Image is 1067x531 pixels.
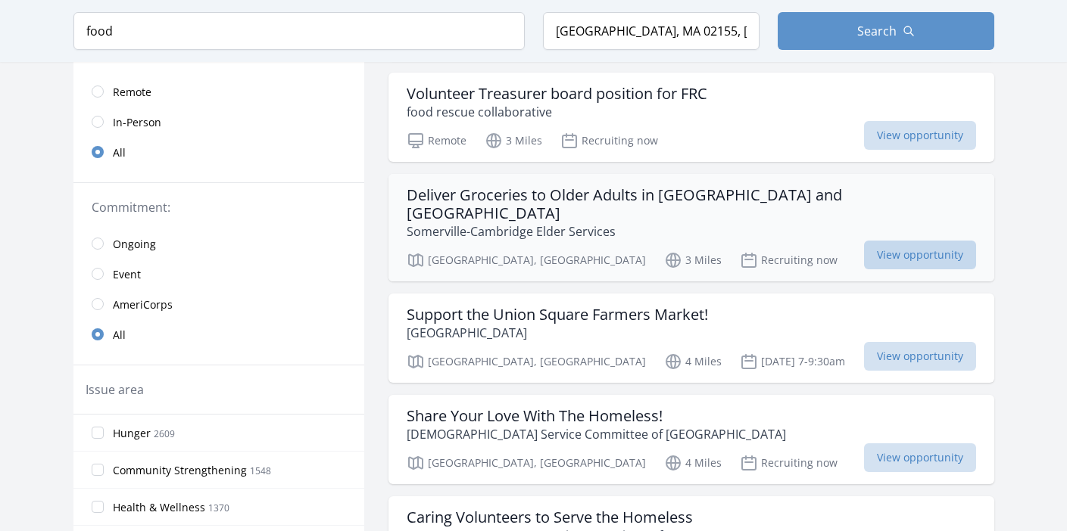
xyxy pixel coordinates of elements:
h3: Share Your Love With The Homeless! [407,407,786,425]
span: AmeriCorps [113,297,173,312]
input: Keyword [73,12,525,50]
a: All [73,137,364,167]
span: View opportunity [864,443,976,472]
span: Search [857,22,897,40]
a: All [73,319,364,349]
p: Recruiting now [740,454,838,472]
input: Location [543,12,760,50]
p: food rescue collaborative [407,103,707,121]
p: [DATE] 7-9:30am [740,352,845,371]
input: Hunger 2609 [92,427,104,439]
h3: Deliver Groceries to Older Adults in [GEOGRAPHIC_DATA] and [GEOGRAPHIC_DATA] [407,186,976,222]
h3: Support the Union Square Farmers Market! [407,306,708,324]
p: Remote [407,132,466,150]
span: View opportunity [864,342,976,371]
a: Ongoing [73,228,364,259]
span: 2609 [154,427,175,440]
span: All [113,145,126,160]
h3: Volunteer Treasurer board position for FRC [407,85,707,103]
p: Recruiting now [560,132,658,150]
p: Recruiting now [740,251,838,269]
a: Event [73,259,364,289]
span: Health & Wellness [113,500,205,515]
span: Community Strengthening [113,463,247,478]
a: Volunteer Treasurer board position for FRC food rescue collaborative Remote 3 Miles Recruiting no... [388,73,994,162]
span: Ongoing [113,237,156,252]
p: Somerville-Cambridge Elder Services [407,222,976,241]
a: AmeriCorps [73,289,364,319]
span: Event [113,267,141,282]
span: Hunger [113,426,151,441]
h3: Caring Volunteers to Serve the Homeless [407,508,786,526]
p: 3 Miles [664,251,722,269]
span: 1548 [250,464,271,477]
span: 1370 [208,501,229,514]
a: In-Person [73,107,364,137]
span: Remote [113,85,151,100]
input: Health & Wellness 1370 [92,501,104,513]
p: [GEOGRAPHIC_DATA], [GEOGRAPHIC_DATA] [407,352,646,371]
p: [GEOGRAPHIC_DATA], [GEOGRAPHIC_DATA] [407,454,646,472]
p: 4 Miles [664,454,722,472]
span: View opportunity [864,241,976,269]
p: [GEOGRAPHIC_DATA] [407,324,708,342]
p: [GEOGRAPHIC_DATA], [GEOGRAPHIC_DATA] [407,251,646,269]
p: [DEMOGRAPHIC_DATA] Service Committee of [GEOGRAPHIC_DATA] [407,425,786,443]
a: Deliver Groceries to Older Adults in [GEOGRAPHIC_DATA] and [GEOGRAPHIC_DATA] Somerville-Cambridge... [388,174,994,281]
legend: Commitment: [92,198,346,216]
input: Community Strengthening 1548 [92,464,104,476]
a: Remote [73,76,364,107]
span: In-Person [113,115,161,130]
p: 4 Miles [664,352,722,371]
span: View opportunity [864,121,976,150]
a: Support the Union Square Farmers Market! [GEOGRAPHIC_DATA] [GEOGRAPHIC_DATA], [GEOGRAPHIC_DATA] 4... [388,293,994,383]
a: Share Your Love With The Homeless! [DEMOGRAPHIC_DATA] Service Committee of [GEOGRAPHIC_DATA] [GEO... [388,395,994,484]
button: Search [778,12,994,50]
p: 3 Miles [485,132,542,150]
span: All [113,328,126,343]
legend: Issue area [86,380,144,399]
